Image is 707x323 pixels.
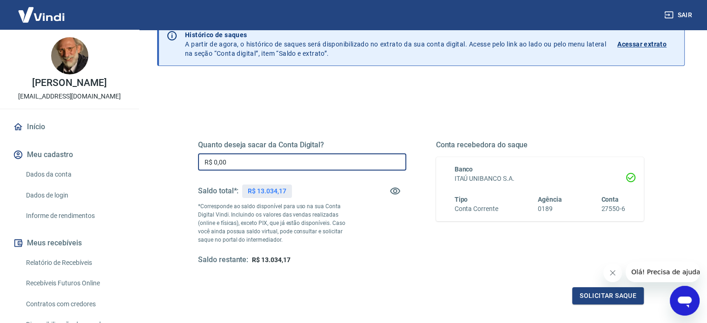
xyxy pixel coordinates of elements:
[603,264,622,282] iframe: Fechar mensagem
[455,165,473,173] span: Banco
[11,233,128,253] button: Meus recebíveis
[538,204,562,214] h6: 0189
[22,274,128,293] a: Recebíveis Futuros Online
[11,145,128,165] button: Meu cadastro
[436,140,644,150] h5: Conta recebedora do saque
[22,253,128,272] a: Relatório de Recebíveis
[198,255,248,265] h5: Saldo restante:
[198,140,406,150] h5: Quanto deseja sacar da Conta Digital?
[572,287,644,304] button: Solicitar saque
[185,30,606,40] p: Histórico de saques
[198,186,238,196] h5: Saldo total*:
[455,174,626,184] h6: ITAÚ UNIBANCO S.A.
[670,286,700,316] iframe: Botão para abrir a janela de mensagens
[248,186,286,196] p: R$ 13.034,17
[601,204,625,214] h6: 27550-6
[662,7,696,24] button: Sair
[538,196,562,203] span: Agência
[617,30,677,58] a: Acessar extrato
[455,196,468,203] span: Tipo
[22,206,128,225] a: Informe de rendimentos
[22,295,128,314] a: Contratos com credores
[626,262,700,282] iframe: Mensagem da empresa
[6,7,78,14] span: Olá! Precisa de ajuda?
[22,186,128,205] a: Dados de login
[22,165,128,184] a: Dados da conta
[18,92,121,101] p: [EMAIL_ADDRESS][DOMAIN_NAME]
[198,202,354,244] p: *Corresponde ao saldo disponível para uso na sua Conta Digital Vindi. Incluindo os valores das ve...
[185,30,606,58] p: A partir de agora, o histórico de saques será disponibilizado no extrato da sua conta digital. Ac...
[51,37,88,74] img: 634afa72-0682-498e-b50c-a0234edca7f8.jpeg
[617,40,667,49] p: Acessar extrato
[32,78,106,88] p: [PERSON_NAME]
[11,117,128,137] a: Início
[601,196,619,203] span: Conta
[252,256,290,264] span: R$ 13.034,17
[455,204,498,214] h6: Conta Corrente
[11,0,72,29] img: Vindi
